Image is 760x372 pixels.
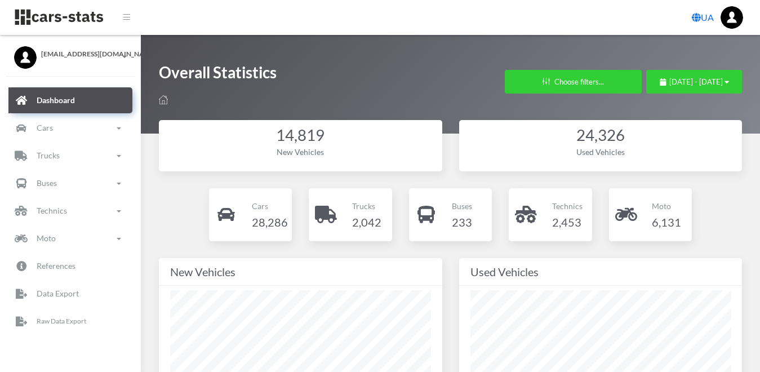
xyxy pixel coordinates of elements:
a: Technics [8,198,132,224]
a: Raw Data Export [8,309,132,335]
p: Dashboard [37,94,75,108]
p: Moto [37,232,56,246]
h4: 6,131 [652,213,681,231]
p: Cars [37,121,53,135]
p: Trucks [37,149,60,163]
a: References [8,254,132,280]
p: Raw Data Export [37,316,86,328]
div: Used Vehicles [470,146,731,158]
a: Cars [8,116,132,141]
p: Technics [552,199,583,213]
button: Choose filters... [505,70,642,94]
a: Data Export [8,281,132,307]
a: Trucks [8,143,132,169]
h4: 28,286 [252,213,288,231]
img: ... [721,6,743,29]
h4: 2,453 [552,213,583,231]
h1: Overall Statistics [159,62,277,88]
a: Buses [8,171,132,197]
button: [DATE] - [DATE] [646,70,742,94]
p: References [37,259,75,273]
p: Buses [452,199,472,213]
div: Used Vehicles [470,263,731,281]
h4: 2,042 [352,213,381,231]
a: [EMAIL_ADDRESS][DOMAIN_NAME] [14,46,127,59]
p: Moto [652,199,681,213]
p: Trucks [352,199,381,213]
p: Technics [37,204,67,218]
span: [DATE] - [DATE] [669,77,723,86]
a: Moto [8,226,132,252]
div: 24,326 [470,125,731,147]
div: New Vehicles [170,263,431,281]
p: Data Export [37,287,79,301]
h4: 233 [452,213,472,231]
p: Buses [37,176,57,191]
p: Cars [252,199,288,213]
span: [EMAIL_ADDRESS][DOMAIN_NAME] [41,49,127,59]
a: Dashboard [8,88,132,114]
div: 14,819 [170,125,431,147]
img: navbar brand [14,8,104,26]
a: UA [687,6,718,29]
div: New Vehicles [170,146,431,158]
